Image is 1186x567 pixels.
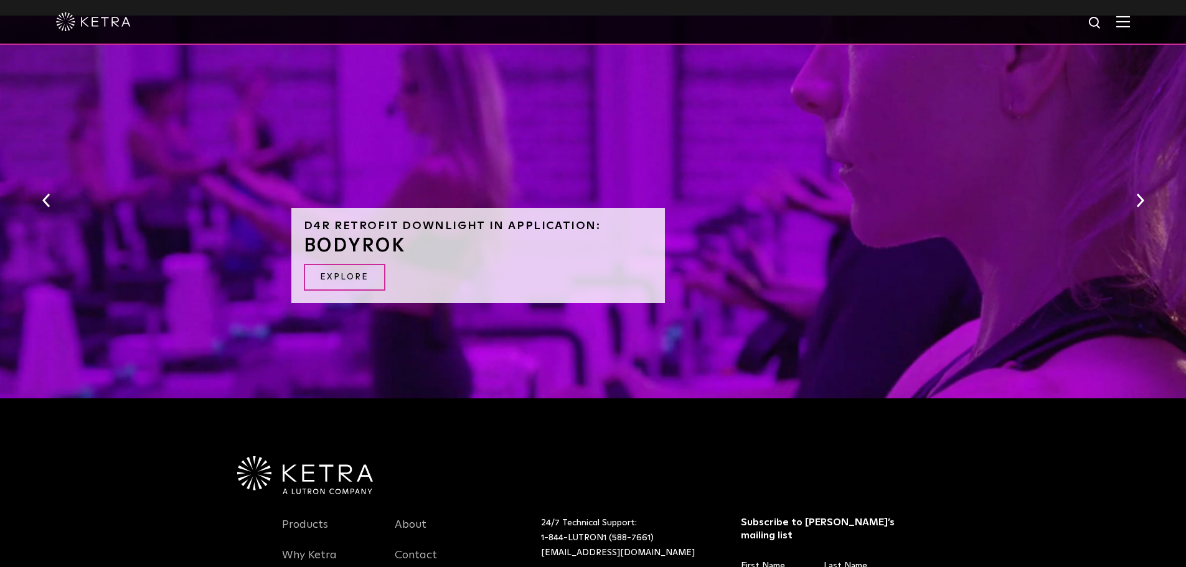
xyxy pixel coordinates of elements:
[1088,16,1103,31] img: search icon
[40,192,52,209] button: Previous
[541,533,654,542] a: 1-844-LUTRON1 (588-7661)
[304,237,652,255] h3: BODYROK
[56,12,131,31] img: ketra-logo-2019-white
[541,548,695,557] a: [EMAIL_ADDRESS][DOMAIN_NAME]
[1134,192,1146,209] button: Next
[741,516,901,542] h3: Subscribe to [PERSON_NAME]’s mailing list
[237,456,373,495] img: Ketra-aLutronCo_White_RGB
[304,264,385,291] a: Explore
[395,518,426,546] a: About
[541,516,710,560] p: 24/7 Technical Support:
[282,518,328,546] a: Products
[304,220,652,232] h6: D4R Retrofit Downlight in Application:
[1116,16,1130,27] img: Hamburger%20Nav.svg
